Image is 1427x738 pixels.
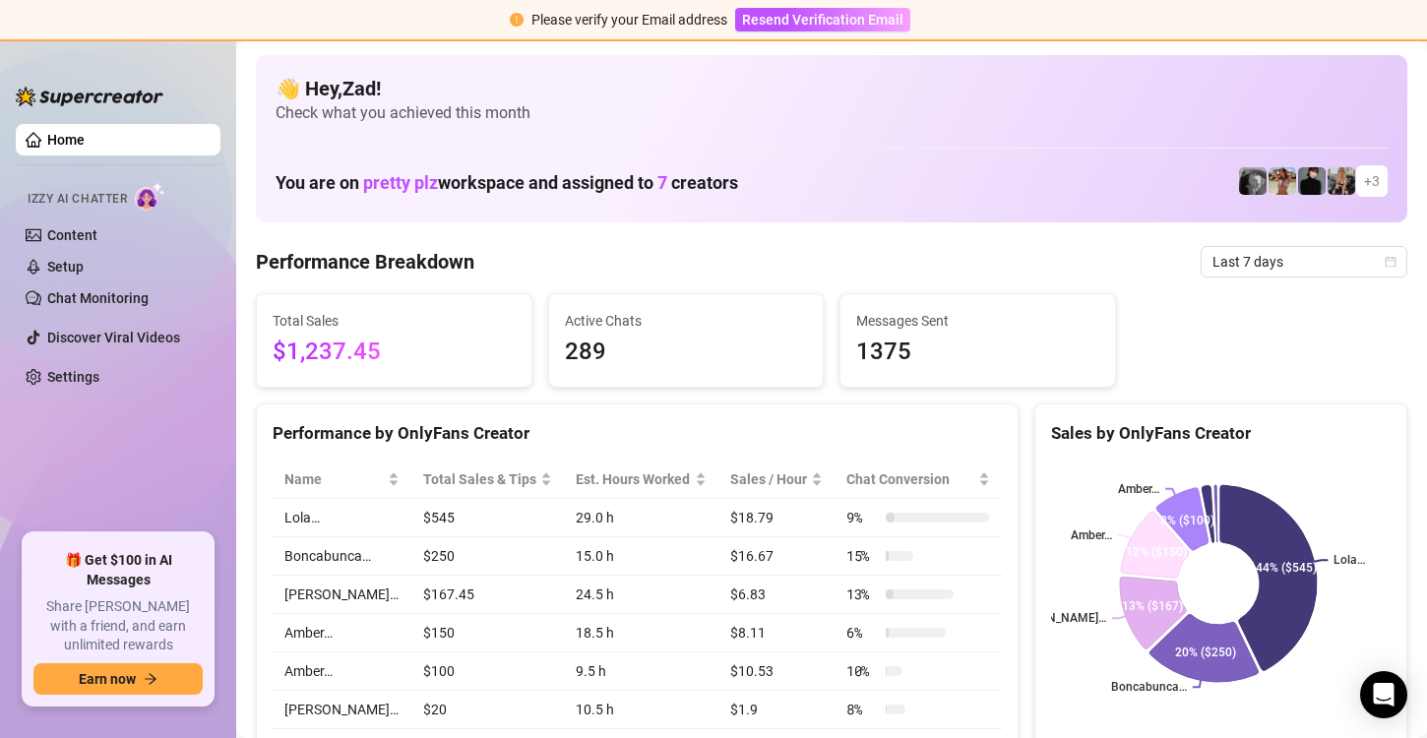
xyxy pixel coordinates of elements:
[657,172,667,193] span: 7
[276,102,1388,124] span: Check what you achieved this month
[846,699,878,720] span: 8 %
[273,576,411,614] td: [PERSON_NAME]…
[564,576,718,614] td: 24.5 h
[742,12,903,28] span: Resend Verification Email
[276,75,1388,102] h4: 👋 Hey, Zad !
[411,652,565,691] td: $100
[856,310,1099,332] span: Messages Sent
[718,614,835,652] td: $8.11
[363,172,438,193] span: pretty plz
[273,537,411,576] td: Boncabunca…
[33,597,203,655] span: Share [PERSON_NAME] with a friend, and earn unlimited rewards
[565,334,808,371] span: 289
[1118,482,1159,496] text: Amber…
[846,584,878,605] span: 13 %
[846,507,878,528] span: 9 %
[47,369,99,385] a: Settings
[273,334,516,371] span: $1,237.45
[835,461,1002,499] th: Chat Conversion
[718,576,835,614] td: $6.83
[423,468,537,490] span: Total Sales & Tips
[1298,167,1326,195] img: Camille
[1385,256,1396,268] span: calendar
[718,461,835,499] th: Sales / Hour
[1269,167,1296,195] img: Amber
[564,652,718,691] td: 9.5 h
[1328,167,1355,195] img: Violet
[273,614,411,652] td: Amber…
[718,652,835,691] td: $10.53
[564,614,718,652] td: 18.5 h
[565,310,808,332] span: Active Chats
[284,468,384,490] span: Name
[718,691,835,729] td: $1.9
[144,672,157,686] span: arrow-right
[16,87,163,106] img: logo-BBDzfeDw.svg
[846,468,974,490] span: Chat Conversion
[33,663,203,695] button: Earn nowarrow-right
[564,499,718,537] td: 29.0 h
[47,259,84,275] a: Setup
[33,551,203,589] span: 🎁 Get $100 in AI Messages
[47,330,180,345] a: Discover Viral Videos
[718,499,835,537] td: $18.79
[1212,247,1396,277] span: Last 7 days
[47,227,97,243] a: Content
[273,461,411,499] th: Name
[564,537,718,576] td: 15.0 h
[510,13,524,27] span: exclamation-circle
[411,537,565,576] td: $250
[1364,170,1380,192] span: + 3
[411,499,565,537] td: $545
[576,468,691,490] div: Est. Hours Worked
[256,248,474,276] h4: Performance Breakdown
[47,290,149,306] a: Chat Monitoring
[273,310,516,332] span: Total Sales
[846,622,878,644] span: 6 %
[276,172,738,194] h1: You are on workspace and assigned to creators
[47,132,85,148] a: Home
[1070,529,1111,543] text: Amber…
[273,691,411,729] td: [PERSON_NAME]…
[273,499,411,537] td: Lola…
[1239,167,1267,195] img: Amber
[846,660,878,682] span: 10 %
[735,8,910,31] button: Resend Verification Email
[718,537,835,576] td: $16.67
[273,420,1002,447] div: Performance by OnlyFans Creator
[564,691,718,729] td: 10.5 h
[856,334,1099,371] span: 1375
[411,614,565,652] td: $150
[730,468,807,490] span: Sales / Hour
[1334,554,1365,568] text: Lola…
[79,671,136,687] span: Earn now
[846,545,878,567] span: 15 %
[1360,671,1407,718] div: Open Intercom Messenger
[1110,680,1186,694] text: Boncabunca…
[411,691,565,729] td: $20
[1008,612,1106,626] text: [PERSON_NAME]…
[135,182,165,211] img: AI Chatter
[28,190,127,209] span: Izzy AI Chatter
[411,576,565,614] td: $167.45
[273,652,411,691] td: Amber…
[411,461,565,499] th: Total Sales & Tips
[531,9,727,31] div: Please verify your Email address
[1051,420,1391,447] div: Sales by OnlyFans Creator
